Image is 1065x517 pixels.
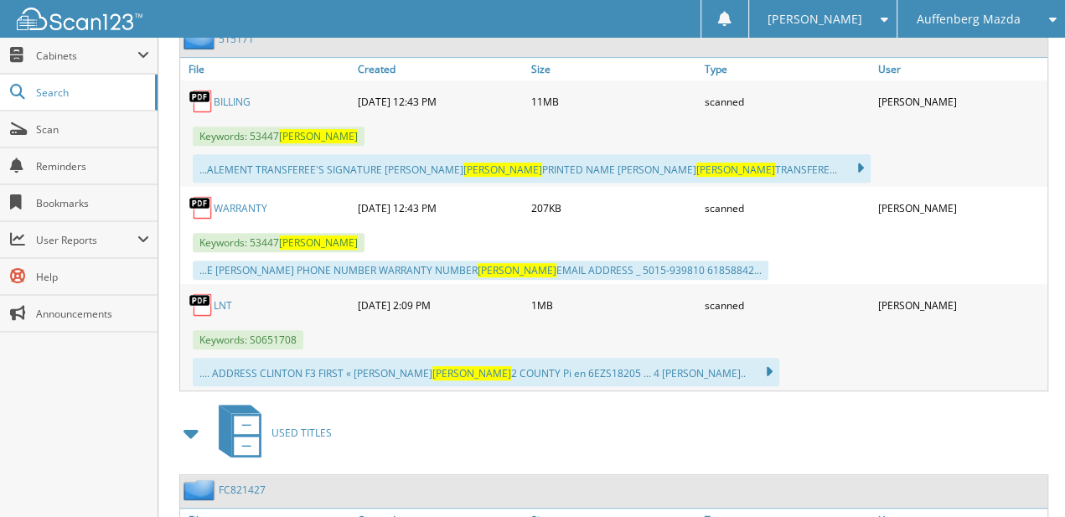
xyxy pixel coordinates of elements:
div: scanned [701,288,874,322]
img: folder2.png [184,479,219,500]
div: scanned [701,191,874,225]
span: Keywords: 53447 [193,233,364,252]
a: File [180,58,354,80]
span: [PERSON_NAME] [696,163,775,177]
span: User Reports [36,233,137,247]
a: USED TITLES [209,400,332,466]
div: 11MB [527,85,701,118]
a: 515171 [219,32,254,46]
div: ...E [PERSON_NAME] PHONE NUMBER WARRANTY NUMBER EMAIL ADDRESS _ 5015-939810 61858842... [193,261,768,280]
span: [PERSON_NAME] [768,14,861,24]
span: [PERSON_NAME] [279,129,358,143]
a: Size [527,58,701,80]
div: .... ADDRESS CLINTON F3 FIRST « [PERSON_NAME] 2 COUNTY Pi en 6EZS18205 ... 4 [PERSON_NAME].. [193,358,779,386]
img: folder2.png [184,28,219,49]
img: PDF.png [189,89,214,114]
a: Type [701,58,874,80]
span: Cabinets [36,49,137,63]
a: WARRANTY [214,201,267,215]
span: Keywords: 53447 [193,127,364,146]
div: scanned [701,85,874,118]
div: [DATE] 2:09 PM [354,288,527,322]
img: PDF.png [189,292,214,318]
div: [DATE] 12:43 PM [354,191,527,225]
span: [PERSON_NAME] [432,366,511,380]
span: Bookmarks [36,196,149,210]
span: Keywords: S0651708 [193,330,303,349]
span: USED TITLES [271,426,332,440]
div: 207KB [527,191,701,225]
div: [PERSON_NAME] [874,85,1047,118]
span: Scan [36,122,149,137]
a: FC821427 [219,483,266,497]
span: [PERSON_NAME] [463,163,542,177]
span: [PERSON_NAME] [279,235,358,250]
div: [PERSON_NAME] [874,288,1047,322]
span: Search [36,85,147,100]
span: Auffenberg Mazda [917,14,1021,24]
div: ...ALEMENT TRANSFEREE'S SIGNATURE [PERSON_NAME] PRINTED NAME [PERSON_NAME] TRANSFERE... [193,154,871,183]
iframe: Chat Widget [981,437,1065,517]
span: [PERSON_NAME] [478,263,556,277]
a: Created [354,58,527,80]
img: PDF.png [189,195,214,220]
a: LNT [214,298,232,313]
span: Help [36,270,149,284]
img: scan123-logo-white.svg [17,8,142,30]
a: BILLING [214,95,251,109]
span: Announcements [36,307,149,321]
span: Reminders [36,159,149,173]
a: User [874,58,1047,80]
div: 1MB [527,288,701,322]
div: [PERSON_NAME] [874,191,1047,225]
div: [DATE] 12:43 PM [354,85,527,118]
